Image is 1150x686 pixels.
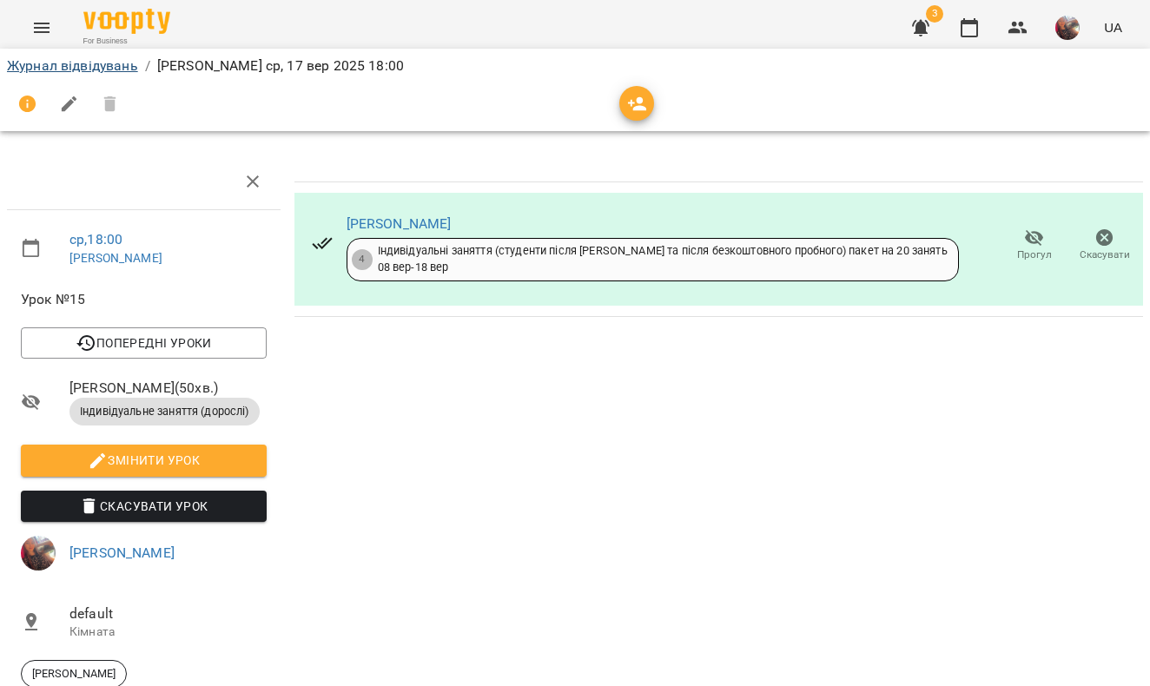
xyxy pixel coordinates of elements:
[352,249,373,270] div: 4
[69,604,267,624] span: default
[35,496,253,517] span: Скасувати Урок
[1069,221,1140,270] button: Скасувати
[157,56,404,76] p: [PERSON_NAME] ср, 17 вер 2025 18:00
[35,450,253,471] span: Змінити урок
[145,56,150,76] li: /
[69,378,267,399] span: [PERSON_NAME] ( 50 хв. )
[21,491,267,522] button: Скасувати Урок
[7,56,1143,76] nav: breadcrumb
[21,536,56,571] img: 07d1fbc4fc69662ef2ada89552c7a29a.jpg
[347,215,452,232] a: [PERSON_NAME]
[69,231,122,247] a: ср , 18:00
[999,221,1069,270] button: Прогул
[926,5,943,23] span: 3
[69,404,260,419] span: Індивідуальне заняття (дорослі)
[1055,16,1080,40] img: 07d1fbc4fc69662ef2ada89552c7a29a.jpg
[1097,11,1129,43] button: UA
[35,333,253,353] span: Попередні уроки
[22,666,126,682] span: [PERSON_NAME]
[69,623,267,641] p: Кімната
[69,544,175,561] a: [PERSON_NAME]
[83,9,170,34] img: Voopty Logo
[21,445,267,476] button: Змінити урок
[21,327,267,359] button: Попередні уроки
[21,7,63,49] button: Menu
[1104,18,1122,36] span: UA
[69,251,162,265] a: [PERSON_NAME]
[83,36,170,47] span: For Business
[21,289,267,310] span: Урок №15
[7,57,138,74] a: Журнал відвідувань
[1017,247,1052,262] span: Прогул
[1080,247,1130,262] span: Скасувати
[378,243,948,275] div: Індивідуальні заняття (студенти після [PERSON_NAME] та після безкоштовного пробного) пакет на 20 ...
